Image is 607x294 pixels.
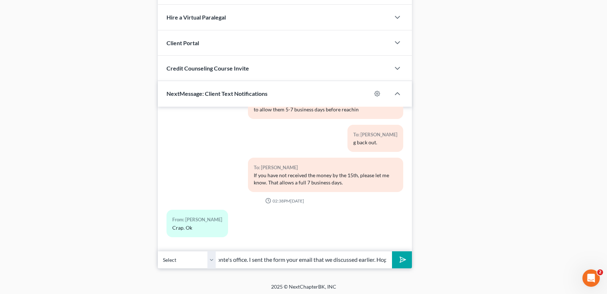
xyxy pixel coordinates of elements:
[166,90,267,97] span: NextMessage: Client Text Notifications
[254,163,397,172] div: To: [PERSON_NAME]
[597,269,603,275] span: 2
[582,269,600,287] iframe: Intercom live chat
[166,65,249,72] span: Credit Counseling Course Invite
[254,172,397,186] div: If you have not received the money by the 15th, please let me know. That allows a full 7 business...
[166,39,199,46] span: Client Portal
[166,14,226,21] span: Hire a Virtual Paralegal
[353,139,397,146] div: g back out.
[166,198,403,204] div: 02:38PM[DATE]
[172,216,222,224] div: From: [PERSON_NAME]
[353,131,397,139] div: To: [PERSON_NAME]
[216,251,392,269] input: Say something...
[172,224,222,231] div: Crap. Ok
